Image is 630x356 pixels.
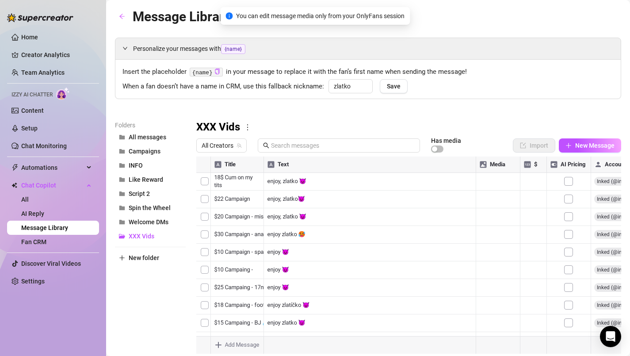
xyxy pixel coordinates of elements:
span: folder [119,162,125,168]
span: folder-open [119,233,125,239]
span: Automations [21,161,84,175]
button: New folder [115,251,186,265]
span: All Creators [202,139,241,152]
span: INFO [129,162,143,169]
button: Save [380,79,408,93]
a: Setup [21,125,38,132]
code: {name} [190,68,223,77]
a: Team Analytics [21,69,65,76]
span: Script 2 [129,190,150,197]
a: Fan CRM [21,238,46,245]
span: New Message [575,142,615,149]
a: AI Reply [21,210,44,217]
button: Welcome DMs [115,215,186,229]
a: Discover Viral Videos [21,260,81,267]
span: team [237,143,242,148]
span: folder [119,191,125,197]
div: Open Intercom Messenger [600,326,621,347]
img: AI Chatter [56,87,70,100]
span: plus [565,142,572,149]
span: All messages [129,134,166,141]
span: expanded [122,46,128,51]
span: Save [387,83,401,90]
span: Izzy AI Chatter [11,91,53,99]
span: Insert the placeholder in your message to replace it with the fan’s first name when sending the m... [122,67,614,77]
span: Personalize your messages with [133,44,614,54]
a: All [21,196,29,203]
a: Chat Monitoring [21,142,67,149]
span: arrow-left [119,13,125,19]
span: {name} [221,44,245,54]
button: New Message [559,138,621,153]
button: XXX Vids [115,229,186,243]
span: search [263,142,269,149]
span: folder [119,176,125,183]
a: Home [21,34,38,41]
img: logo-BBDzfeDw.svg [7,13,73,22]
span: plus [119,255,125,261]
span: You can edit message media only from your OnlyFans session [236,11,405,21]
span: info-circle [225,12,233,19]
span: more [244,123,252,131]
a: Settings [21,278,45,285]
article: Folders [115,120,186,130]
span: Spin the Wheel [129,204,171,211]
span: Welcome DMs [129,218,168,226]
a: Creator Analytics [21,48,92,62]
button: Like Reward [115,172,186,187]
span: When a fan doesn’t have a name in CRM, use this fallback nickname: [122,81,324,92]
h3: XXX Vids [196,120,240,134]
span: XXX Vids [129,233,154,240]
div: Personalize your messages with{name} [115,38,621,59]
button: Script 2 [115,187,186,201]
span: copy [214,69,220,74]
span: folder [119,134,125,140]
button: Campaigns [115,144,186,158]
span: Chat Copilot [21,178,84,192]
article: Message Library [133,6,231,27]
button: All messages [115,130,186,144]
img: Chat Copilot [11,182,17,188]
span: Like Reward [129,176,163,183]
a: Content [21,107,44,114]
input: Search messages [271,141,415,150]
button: INFO [115,158,186,172]
span: folder [119,205,125,211]
a: Message Library [21,224,68,231]
span: New folder [129,254,159,261]
button: Spin the Wheel [115,201,186,215]
span: thunderbolt [11,164,19,171]
span: folder [119,219,125,225]
span: Campaigns [129,148,160,155]
button: Import [513,138,555,153]
span: folder [119,148,125,154]
button: Click to Copy [214,69,220,75]
article: Has media [431,138,461,143]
